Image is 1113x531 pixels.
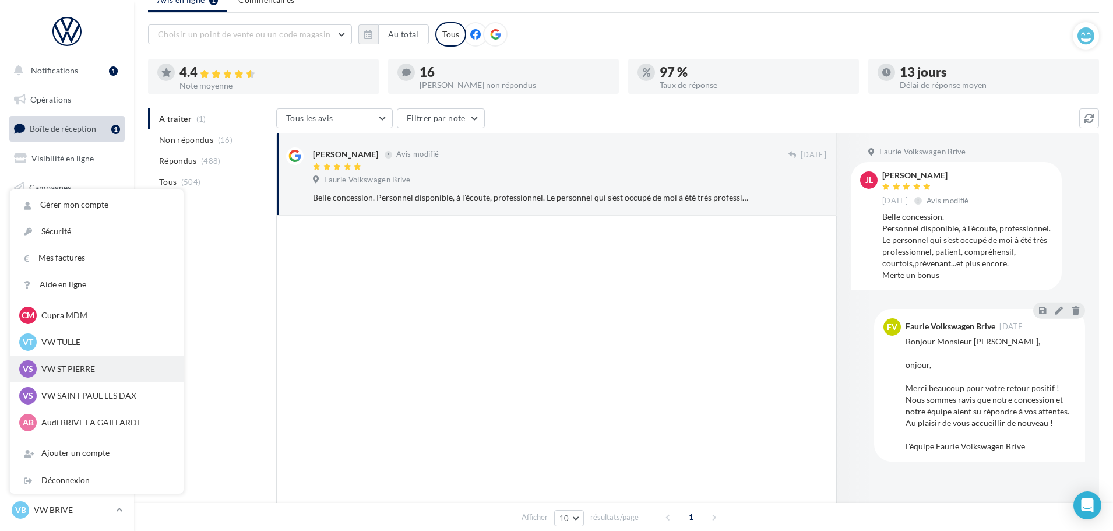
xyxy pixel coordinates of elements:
span: VS [23,390,33,402]
a: Contacts [7,204,127,228]
a: Visibilité en ligne [7,146,127,171]
span: VS [23,363,33,375]
div: Faurie Volkswagen Brive [906,322,995,330]
div: Délai de réponse moyen [900,81,1090,89]
span: [DATE] [801,150,826,160]
span: Boîte de réception [30,124,96,133]
span: Avis modifié [396,150,439,159]
button: 10 [554,510,584,526]
span: [DATE] [999,323,1025,330]
a: Médiathèque [7,233,127,258]
span: résultats/page [590,512,639,523]
span: Tous [159,176,177,188]
a: Gérer mon compte [10,192,184,218]
div: 1 [111,125,120,134]
span: VB [15,504,26,516]
div: 16 [420,66,610,79]
div: Ajouter un compte [10,440,184,466]
span: CM [22,310,34,321]
span: AB [23,417,34,428]
span: FV [887,321,897,333]
a: Opérations [7,87,127,112]
span: 10 [559,514,569,523]
a: Aide en ligne [10,272,184,298]
span: Afficher [522,512,548,523]
span: [DATE] [882,196,908,206]
div: Note moyenne [179,82,369,90]
div: [PERSON_NAME] [882,171,971,180]
p: VW ST PIERRE [41,363,170,375]
div: Tous [435,22,466,47]
span: Visibilité en ligne [31,153,94,163]
div: Taux de réponse [660,81,850,89]
span: Faurie Volkswagen Brive [879,147,966,157]
p: VW SAINT PAUL LES DAX [41,390,170,402]
span: Faurie Volkswagen Brive [324,175,410,185]
button: Notifications 1 [7,58,122,83]
span: Non répondus [159,134,213,146]
span: Tous les avis [286,113,333,123]
span: (504) [181,177,201,187]
a: Boîte de réception1 [7,116,127,141]
div: Bonjour Monsieur [PERSON_NAME], onjour, Merci beaucoup pour votre retour positif ! Nous sommes ra... [906,336,1076,452]
span: JL [865,174,873,186]
button: Choisir un point de vente ou un code magasin [148,24,352,44]
a: VB VW BRIVE [9,499,125,521]
div: 97 % [660,66,850,79]
div: 1 [109,66,118,76]
span: Campagnes [29,182,71,192]
div: Déconnexion [10,467,184,494]
button: Au total [358,24,429,44]
div: 13 jours [900,66,1090,79]
div: 4.4 [179,66,369,79]
span: Notifications [31,65,78,75]
button: Au total [378,24,429,44]
span: VT [23,336,33,348]
div: [PERSON_NAME] non répondus [420,81,610,89]
span: Choisir un point de vente ou un code magasin [158,29,330,39]
span: Avis modifié [927,196,969,205]
div: Belle concession. Personnel disponible, à l'écoute, professionnel. Le personnel qui s'est occupé ... [313,192,751,203]
span: (16) [218,135,233,145]
a: Mes factures [10,245,184,271]
a: ASSETS PERSONNALISABLES [7,291,127,325]
span: 1 [682,508,700,526]
a: Sécurité [10,219,184,245]
p: Cupra MDM [41,310,170,321]
span: (488) [201,156,221,166]
button: Filtrer par note [397,108,485,128]
div: [PERSON_NAME] [313,149,378,160]
div: Open Intercom Messenger [1073,491,1101,519]
p: Audi BRIVE LA GAILLARDE [41,417,170,428]
p: VW BRIVE [34,504,111,516]
span: Répondus [159,155,197,167]
span: Opérations [30,94,71,104]
a: Calendrier [7,262,127,287]
button: Tous les avis [276,108,393,128]
p: VW TULLE [41,336,170,348]
div: Belle concession. Personnel disponible, à l'écoute, professionnel. Le personnel qui s'est occupé ... [882,211,1052,281]
a: Campagnes [7,175,127,200]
